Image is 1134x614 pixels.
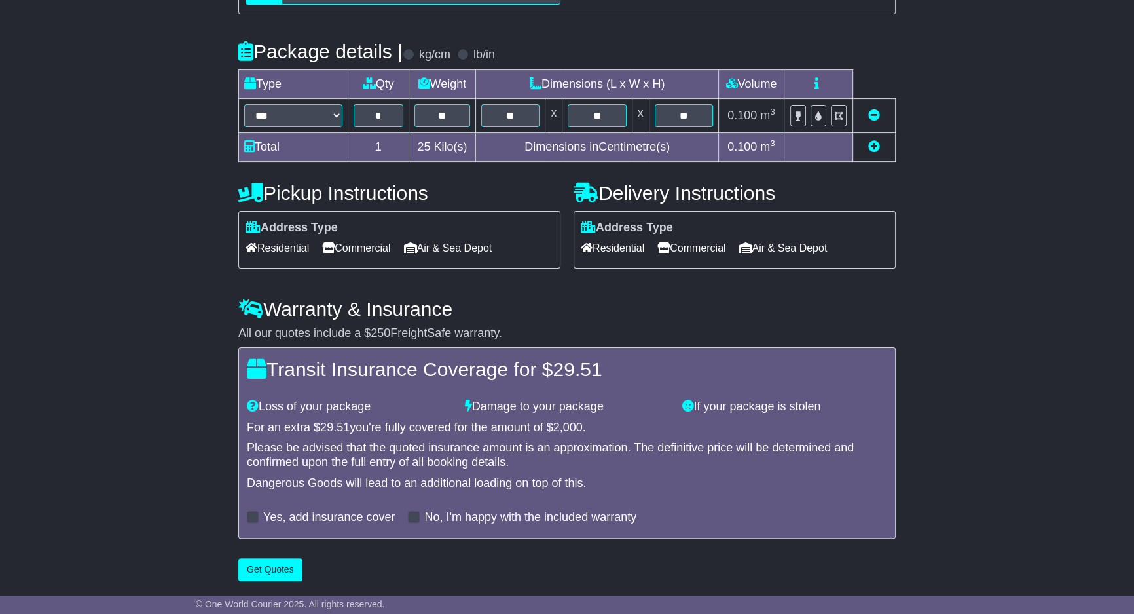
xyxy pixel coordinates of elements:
[727,109,757,122] span: 0.100
[404,238,492,258] span: Air & Sea Depot
[553,421,583,434] span: 2,000
[409,132,476,161] td: Kilo(s)
[246,238,309,258] span: Residential
[632,98,649,132] td: x
[348,132,409,161] td: 1
[476,132,719,161] td: Dimensions in Centimetre(s)
[770,138,775,148] sup: 3
[247,358,887,380] h4: Transit Insurance Coverage for $
[238,298,896,320] h4: Warranty & Insurance
[760,109,775,122] span: m
[473,48,495,62] label: lb/in
[238,326,896,341] div: All our quotes include a $ FreightSafe warranty.
[770,107,775,117] sup: 3
[247,421,887,435] div: For an extra $ you're fully covered for the amount of $ .
[553,358,602,380] span: 29.51
[581,238,644,258] span: Residential
[676,400,894,414] div: If your package is stolen
[574,182,896,204] h4: Delivery Instructions
[196,599,385,609] span: © One World Courier 2025. All rights reserved.
[246,221,338,235] label: Address Type
[409,69,476,98] td: Weight
[718,69,784,98] td: Volume
[263,510,395,525] label: Yes, add insurance cover
[239,69,348,98] td: Type
[581,221,673,235] label: Address Type
[868,140,880,153] a: Add new item
[348,69,409,98] td: Qty
[727,140,757,153] span: 0.100
[247,441,887,469] div: Please be advised that the quoted insurance amount is an approximation. The definitive price will...
[419,48,450,62] label: kg/cm
[320,421,350,434] span: 29.51
[760,140,775,153] span: m
[458,400,676,414] div: Damage to your package
[238,41,403,62] h4: Package details |
[739,238,828,258] span: Air & Sea Depot
[868,109,880,122] a: Remove this item
[322,238,390,258] span: Commercial
[247,476,887,491] div: Dangerous Goods will lead to an additional loading on top of this.
[239,132,348,161] td: Total
[238,182,560,204] h4: Pickup Instructions
[657,238,725,258] span: Commercial
[238,558,302,581] button: Get Quotes
[240,400,458,414] div: Loss of your package
[476,69,719,98] td: Dimensions (L x W x H)
[417,140,430,153] span: 25
[424,510,636,525] label: No, I'm happy with the included warranty
[371,326,390,339] span: 250
[545,98,562,132] td: x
